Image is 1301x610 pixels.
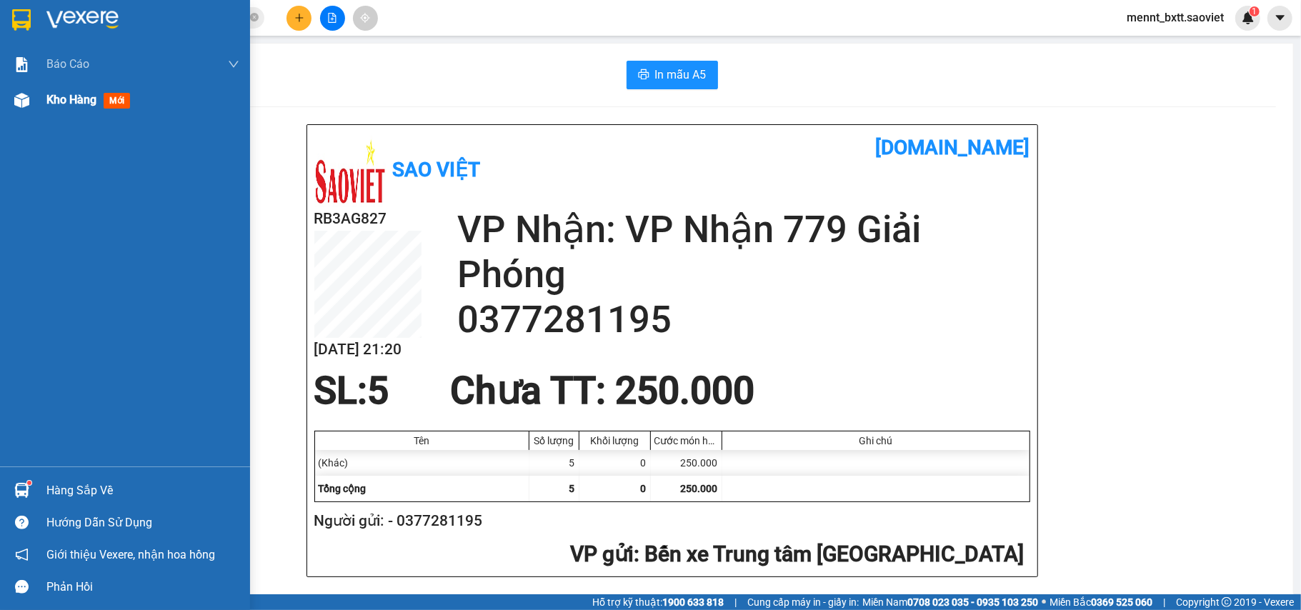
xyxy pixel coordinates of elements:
[1274,11,1287,24] span: caret-down
[655,66,707,84] span: In mẫu A5
[654,435,718,446] div: Cước món hàng
[579,450,651,476] div: 0
[529,450,579,476] div: 5
[46,576,239,598] div: Phản hồi
[15,548,29,561] span: notification
[569,483,575,494] span: 5
[104,93,130,109] span: mới
[250,11,259,25] span: close-circle
[27,481,31,485] sup: 1
[319,435,525,446] div: Tên
[907,596,1038,608] strong: 0708 023 035 - 0935 103 250
[191,11,345,35] b: [DOMAIN_NAME]
[15,580,29,594] span: message
[1252,6,1257,16] span: 1
[360,13,370,23] span: aim
[1163,594,1165,610] span: |
[641,483,647,494] span: 0
[457,207,1030,297] h2: VP Nhận: VP Nhận 779 Giải Phóng
[876,136,1030,159] b: [DOMAIN_NAME]
[15,516,29,529] span: question-circle
[1091,596,1152,608] strong: 0369 525 060
[353,6,378,31] button: aim
[734,594,737,610] span: |
[294,13,304,23] span: plus
[286,6,311,31] button: plus
[319,483,367,494] span: Tổng cộng
[747,594,859,610] span: Cung cấp máy in - giấy in:
[12,9,31,31] img: logo-vxr
[314,338,422,361] h2: [DATE] 21:20
[314,207,422,231] h2: RB3AG827
[250,13,259,21] span: close-circle
[75,83,345,218] h2: VP Nhận: VP Nhận 779 Giải Phóng
[457,297,1030,342] h2: 0377281195
[571,541,634,566] span: VP gửi
[1115,9,1235,26] span: mennt_bxtt.saoviet
[651,450,722,476] div: 250.000
[314,540,1025,569] h2: : Bến xe Trung tâm [GEOGRAPHIC_DATA]
[314,369,368,413] span: SL:
[681,483,718,494] span: 250.000
[14,483,29,498] img: warehouse-icon
[8,83,115,106] h2: RB3AG827
[228,59,239,70] span: down
[862,594,1038,610] span: Miền Nam
[1222,597,1232,607] span: copyright
[1267,6,1292,31] button: caret-down
[14,93,29,108] img: warehouse-icon
[46,546,215,564] span: Giới thiệu Vexere, nhận hoa hồng
[1050,594,1152,610] span: Miền Bắc
[314,136,386,207] img: logo.jpg
[627,61,718,89] button: printerIn mẫu A5
[368,369,389,413] span: 5
[86,34,174,57] b: Sao Việt
[442,369,763,412] div: Chưa TT : 250.000
[583,435,647,446] div: Khối lượng
[46,512,239,534] div: Hướng dẫn sử dụng
[726,435,1026,446] div: Ghi chú
[638,69,649,82] span: printer
[1242,11,1255,24] img: icon-new-feature
[8,11,79,83] img: logo.jpg
[46,55,89,73] span: Báo cáo
[46,93,96,106] span: Kho hàng
[533,435,575,446] div: Số lượng
[393,158,481,181] b: Sao Việt
[46,480,239,501] div: Hàng sắp về
[327,13,337,23] span: file-add
[314,509,1025,533] h2: Người gửi: - 0377281195
[662,596,724,608] strong: 1900 633 818
[315,450,529,476] div: (Khác)
[320,6,345,31] button: file-add
[14,57,29,72] img: solution-icon
[1250,6,1260,16] sup: 1
[592,594,724,610] span: Hỗ trợ kỹ thuật:
[1042,599,1046,605] span: ⚪️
